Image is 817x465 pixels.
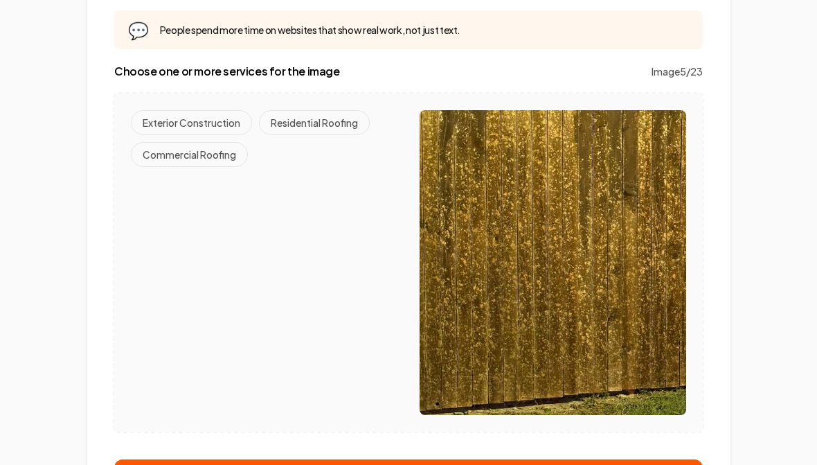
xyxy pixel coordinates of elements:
[259,110,370,135] button: Residential Roofing
[128,19,149,41] span: 💬
[131,110,252,135] button: Exterior Construction
[114,63,340,80] label: Choose one or more services for the image
[652,64,703,78] span: Image 5 / 23
[131,142,248,167] button: Commercial Roofing
[420,110,686,415] img: Current Image
[160,23,461,37] p: People spend more time on websites that show real work, not just text.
